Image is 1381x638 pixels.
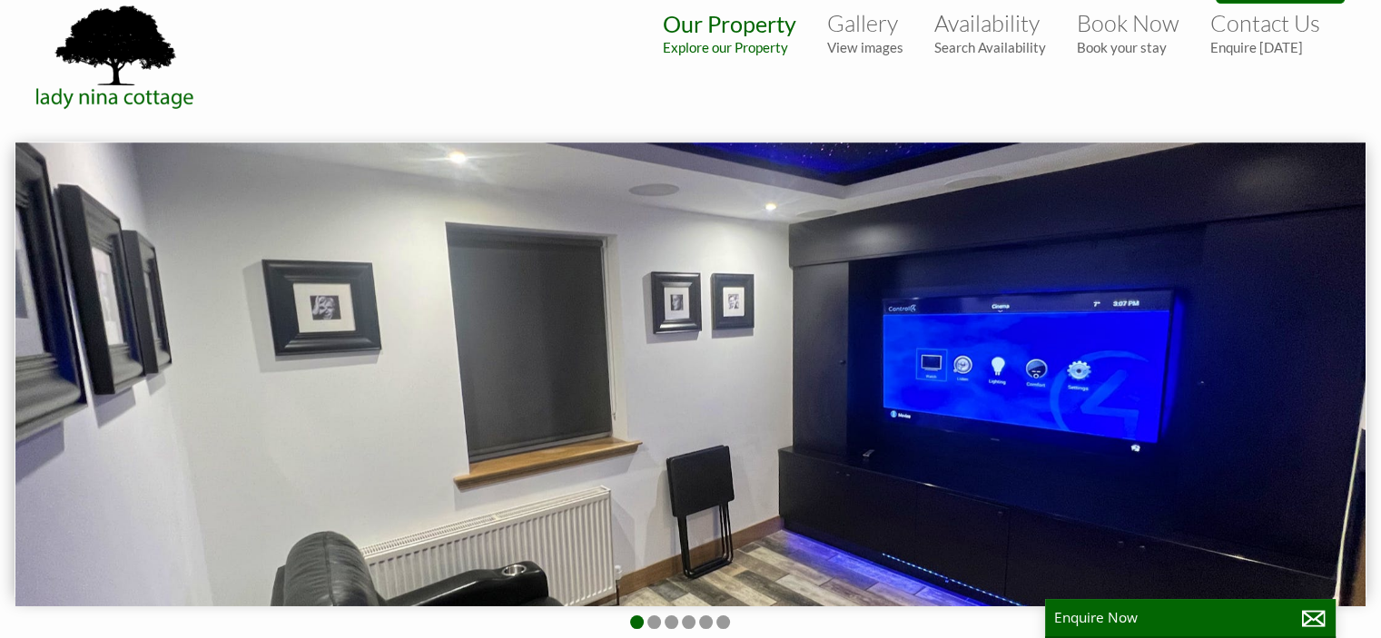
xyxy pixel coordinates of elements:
[1077,39,1179,55] small: Book your stay
[934,9,1046,55] a: AvailabilitySearch Availability
[827,39,903,55] small: View images
[663,39,796,55] small: Explore our Property
[827,9,903,55] a: GalleryView images
[1077,9,1179,55] a: Book NowBook your stay
[1054,608,1327,627] p: Enquire Now
[1210,39,1320,55] small: Enquire [DATE]
[1210,9,1320,55] a: Contact UsEnquire [DATE]
[934,39,1046,55] small: Search Availability
[663,10,796,55] a: Our PropertyExplore our Property
[25,2,207,111] img: Lady Nina Cottage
